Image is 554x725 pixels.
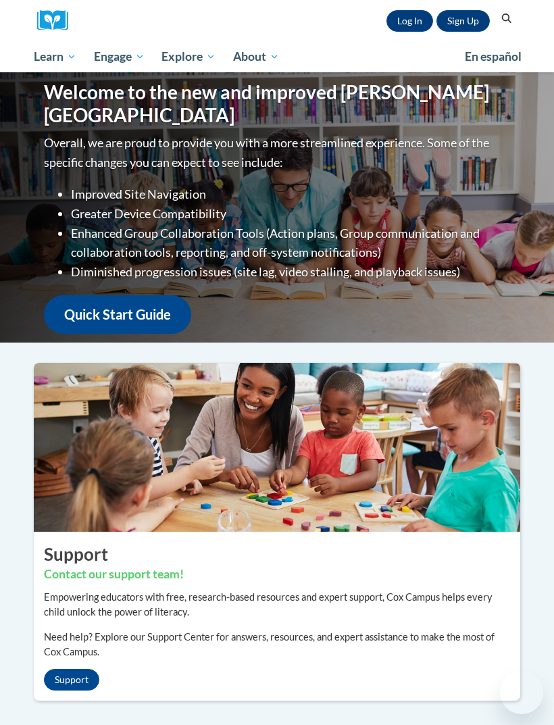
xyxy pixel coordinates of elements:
[44,590,510,620] p: Empowering educators with free, research-based resources and expert support, Cox Campus helps eve...
[24,363,530,532] img: ...
[71,224,510,263] li: Enhanced Group Collaboration Tools (Action plans, Group communication and collaboration tools, re...
[161,49,216,65] span: Explore
[44,630,510,659] p: Need help? Explore our Support Center for answers, resources, and expert assistance to make the m...
[44,542,510,566] h2: Support
[153,41,224,72] a: Explore
[85,41,153,72] a: Engage
[436,10,490,32] a: Register
[37,10,78,31] a: Cox Campus
[456,43,530,71] a: En español
[34,49,76,65] span: Learn
[386,10,433,32] a: Log In
[500,671,543,714] iframe: Button to launch messaging window
[44,81,510,126] h1: Welcome to the new and improved [PERSON_NAME][GEOGRAPHIC_DATA]
[94,49,145,65] span: Engage
[44,133,510,172] p: Overall, we are proud to provide you with a more streamlined experience. Some of the specific cha...
[71,262,510,282] li: Diminished progression issues (site lag, video stalling, and playback issues)
[497,11,517,27] button: Search
[233,49,279,65] span: About
[44,295,191,334] a: Quick Start Guide
[44,566,510,583] h3: Contact our support team!
[465,49,522,64] span: En español
[37,10,78,31] img: Logo brand
[25,41,85,72] a: Learn
[24,41,530,72] div: Main menu
[224,41,288,72] a: About
[71,204,510,224] li: Greater Device Compatibility
[44,669,99,691] a: Support
[71,184,510,204] li: Improved Site Navigation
